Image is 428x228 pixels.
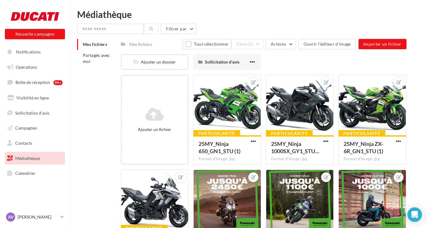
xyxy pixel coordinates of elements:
a: Calendrier [4,167,66,180]
a: Campagnes [4,122,66,134]
span: Partagés avec moi [83,53,110,64]
button: Ouvrir l'éditeur d'image [298,39,356,49]
div: Particularité [266,130,313,137]
span: Importer un fichier [363,41,402,47]
span: Boîte de réception [15,80,50,85]
div: Format d'image: jpg [271,156,328,162]
button: Actions [266,39,296,49]
span: Notifications [16,49,41,54]
div: Format d'image: jpg [344,156,401,162]
span: Sollicitation d'avis [15,110,49,115]
div: Médiathèque [77,10,421,19]
span: Opérations [16,64,37,70]
div: Particularité [193,130,240,137]
a: Sollicitation d'avis [4,107,66,119]
p: [PERSON_NAME] [18,214,58,220]
span: Contacts [15,140,32,146]
button: Filtrer par [161,24,197,34]
div: Mes fichiers [129,41,152,47]
span: Sollicitation d'avis [205,59,239,64]
a: Médiathèque [4,152,66,165]
span: 25MY_Ninja 1000SX_GY1_STU (1) [271,140,319,154]
span: (0) [248,42,253,47]
button: Nouvelle campagne [5,29,65,39]
span: Calendrier [15,171,36,176]
a: AV [PERSON_NAME] [5,211,65,223]
button: Importer un fichier [358,39,406,49]
div: 99+ [53,80,63,85]
span: Médiathèque [15,156,40,161]
button: Gérer(0) [231,39,263,49]
a: Contacts [4,137,66,150]
span: Visibilité en ligne [16,95,49,100]
span: 25MY_Ninja 650_GN1_STU (1) [199,140,240,154]
span: AV [8,214,14,220]
div: Ajouter un fichier [124,126,185,133]
span: Campagnes [15,125,37,130]
div: Particularité [338,130,385,137]
span: 25MY_Ninja ZX-6R_GN1_STU (1) [344,140,383,154]
span: Mes fichiers [83,42,107,47]
a: Boîte de réception99+ [4,76,66,89]
div: Open Intercom Messenger [407,207,422,222]
a: Visibilité en ligne [4,92,66,104]
span: Actions [271,41,286,47]
button: Tout sélectionner [183,39,231,49]
button: Notifications [4,46,64,58]
a: Opérations [4,61,66,74]
div: Format d'image: jpg [199,156,256,162]
div: Ajouter un dossier [122,59,188,65]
